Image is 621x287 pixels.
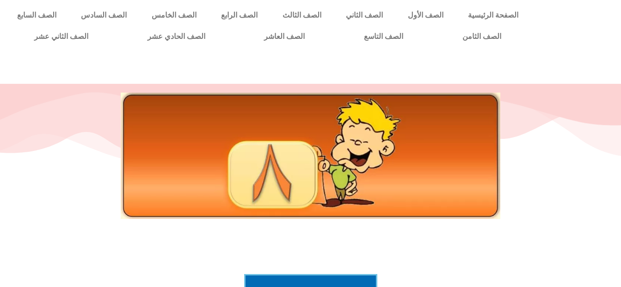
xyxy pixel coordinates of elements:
a: الصف الرابع [209,5,270,26]
a: الصف الخامس [139,5,209,26]
a: الصفحة الرئيسية [455,5,530,26]
a: الصف الثاني عشر [5,26,118,47]
a: الصف الثاني [333,5,395,26]
a: الصف التاسع [334,26,433,47]
a: الصف الحادي عشر [118,26,235,47]
a: الصف الأول [395,5,455,26]
a: الصف السابع [5,5,68,26]
a: الصف الثامن [433,26,531,47]
a: الصف العاشر [234,26,334,47]
a: الصف السادس [69,5,139,26]
a: الصف الثالث [270,5,333,26]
